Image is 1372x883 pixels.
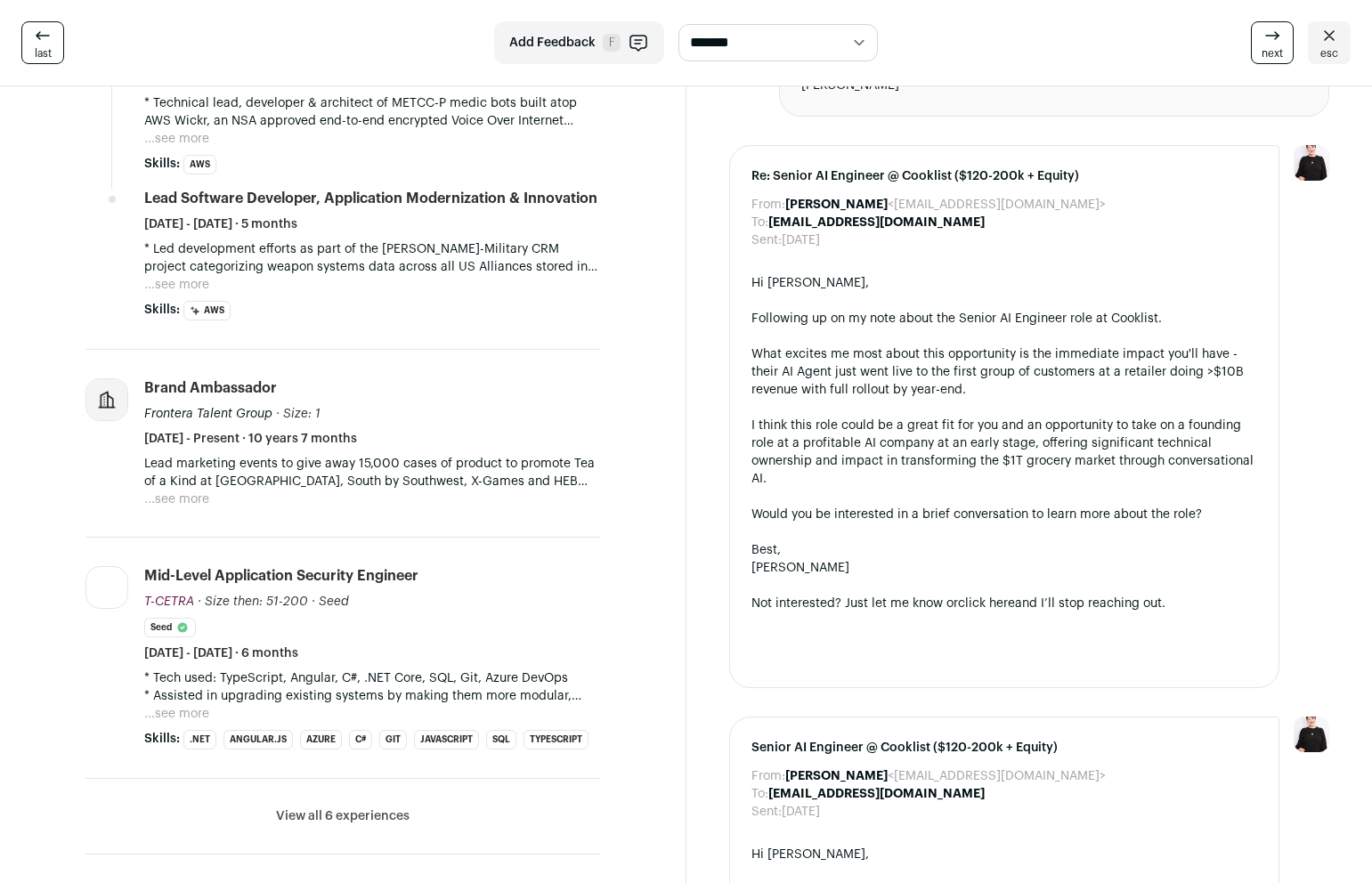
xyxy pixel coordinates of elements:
[144,595,194,608] span: T-CETRA
[486,730,516,749] li: SQL
[751,310,1258,328] div: Following up on my note about the Senior AI Engineer role at Cooklist.
[1320,46,1338,61] span: esc
[751,417,1258,488] div: I think this role could be a great fit for you and an opportunity to take on a founding role at a...
[276,408,321,420] span: · Size: 1
[86,379,127,420] img: company-logo-placeholder-414d4e2ec0e2ddebbe968bf319fdfe5acfe0c9b87f798d344e800bc9a89632a0.png
[21,21,64,64] a: last
[785,196,1106,214] dd: <[EMAIL_ADDRESS][DOMAIN_NAME]>
[1294,717,1329,752] img: 9240684-medium_jpg
[751,274,1258,292] div: Hi [PERSON_NAME],
[144,301,180,319] span: Skills:
[144,189,597,208] div: Lead Software Developer, Application Modernization & Innovation
[782,803,820,821] dd: [DATE]
[312,593,315,611] span: ·
[35,46,52,61] span: last
[751,196,785,214] dt: From:
[1308,21,1351,64] a: esc
[751,231,782,249] dt: Sent:
[751,846,1258,863] div: Hi [PERSON_NAME],
[319,595,349,608] span: Seed
[751,559,1258,577] div: [PERSON_NAME]
[300,730,342,749] li: Azure
[144,705,209,723] button: ...see more
[785,767,1106,785] dd: <[EMAIL_ADDRESS][DOMAIN_NAME]>
[349,730,372,749] li: C#
[144,430,357,448] span: [DATE] - Present · 10 years 7 months
[1294,145,1329,181] img: 9240684-medium_jpg
[379,730,407,749] li: Git
[144,215,297,233] span: [DATE] - [DATE] · 5 months
[144,408,272,420] span: Frontera Talent Group
[958,597,1015,610] a: click here
[509,34,596,52] span: Add Feedback
[144,455,600,490] p: Lead marketing events to give away 15,000 cases of product to promote Tea of a Kind at [GEOGRAPHI...
[144,669,600,687] p: * Tech used: TypeScript, Angular, C#, .NET Core, SQL, Git, Azure DevOps
[144,130,209,148] button: ...see more
[768,216,985,229] b: [EMAIL_ADDRESS][DOMAIN_NAME]
[1251,21,1294,64] a: next
[782,231,820,249] dd: [DATE]
[144,94,600,130] p: * Technical lead, developer & architect of METCC-P medic bots built atop AWS Wickr, an NSA approv...
[751,214,768,231] dt: To:
[86,579,127,596] img: ee1479dc0a9228094ee0d18a4e47c5be182c4c155a80cb1babad91f3508ee6b6.png
[785,770,888,782] b: [PERSON_NAME]
[183,155,216,174] li: AWS
[144,240,600,276] p: * Led development efforts as part of the [PERSON_NAME]-Military CRM project categorizing weapon s...
[751,595,1258,612] div: Not interested? Just let me know or and I’ll stop reaching out.
[144,566,418,586] div: Mid-Level Application Security Engineer
[223,730,293,749] li: Angular.js
[144,490,209,508] button: ...see more
[144,155,180,173] span: Skills:
[144,276,209,294] button: ...see more
[751,739,1258,757] span: Senior AI Engineer @ Cooklist ($120-200k + Equity)
[751,345,1258,399] div: What excites me most about this opportunity is the immediate impact you'll have - their AI Agent ...
[768,788,985,800] b: [EMAIL_ADDRESS][DOMAIN_NAME]
[183,730,216,749] li: .NET
[751,506,1258,523] div: Would you be interested in a brief conversation to learn more about the role?
[414,730,479,749] li: JavaScript
[751,803,782,821] dt: Sent:
[751,541,1258,559] div: Best,
[494,21,664,64] button: Add Feedback F
[144,618,196,637] li: Seed
[785,198,888,211] b: [PERSON_NAME]
[524,730,589,749] li: TypeScript
[183,301,231,320] li: AWS
[751,767,785,785] dt: From:
[751,785,768,803] dt: To:
[144,644,298,662] span: [DATE] - [DATE] · 6 months
[751,167,1258,185] span: Re: Senior AI Engineer @ Cooklist ($120-200k + Equity)
[144,730,180,748] span: Skills:
[198,595,308,608] span: · Size then: 51-200
[144,687,600,705] p: * Assisted in upgrading existing systems by making them more modular, extendable, and efficient a...
[144,378,277,398] div: Brand Ambassador
[603,34,621,52] span: F
[276,807,410,825] button: View all 6 experiences
[1262,46,1283,61] span: next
